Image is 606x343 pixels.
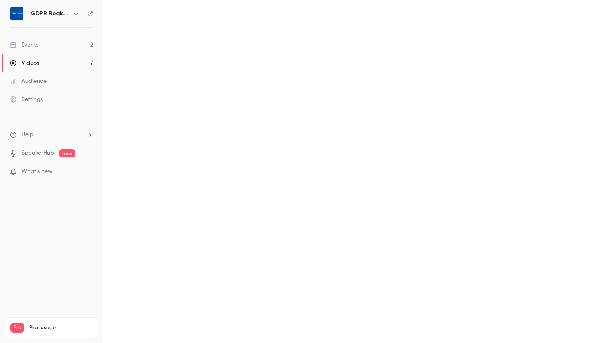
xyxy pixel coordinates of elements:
div: Events [10,41,38,49]
a: SpeakerHub [21,149,54,157]
iframe: Noticeable Trigger [83,168,93,176]
div: Audience [10,77,47,85]
h6: GDPR Register [31,9,69,18]
img: GDPR Register [10,7,23,20]
span: What's new [21,167,52,176]
div: Settings [10,95,43,103]
li: help-dropdown-opener [10,130,93,139]
div: Videos [10,59,39,67]
span: Help [21,130,33,139]
span: new [59,149,75,157]
span: Pro [10,323,24,333]
span: Plan usage [29,324,93,331]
